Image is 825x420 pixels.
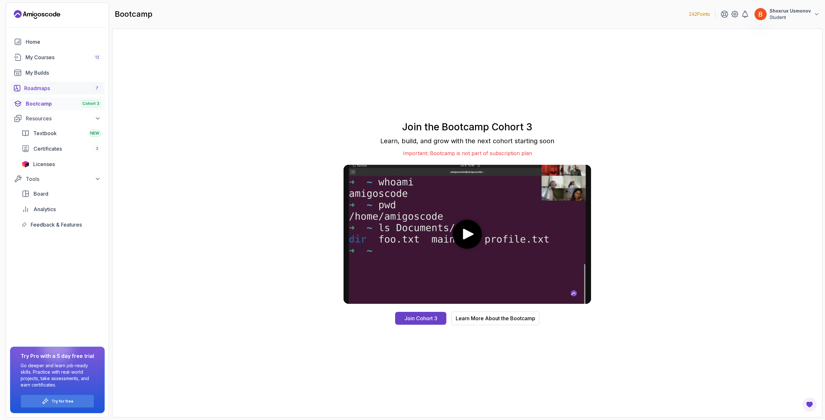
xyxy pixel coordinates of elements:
[26,38,101,46] div: Home
[26,100,101,107] div: Bootcamp
[14,9,60,20] a: Landing page
[689,11,710,17] p: 242 Points
[344,136,591,145] p: Learn, build, and grow with the next cohort starting soon
[395,312,446,325] button: Join Cohort 3
[33,129,57,137] span: Textbook
[770,14,811,21] p: Student
[34,205,56,213] span: Analytics
[25,53,101,61] div: My Courses
[754,8,767,20] img: user profile image
[25,69,101,77] div: My Builds
[456,314,535,322] div: Learn More About the Bootcamp
[21,395,94,408] button: Try for free
[24,84,101,92] div: Roadmaps
[451,312,539,325] button: Learn More About the Bootcamp
[754,8,820,21] button: user profile imageShoxrux UsmonovStudent
[34,145,62,153] span: Certificates
[90,131,99,136] span: NEW
[95,55,99,60] span: 12
[10,173,105,185] button: Tools
[21,362,94,388] p: Go deeper and learn job-ready skills. Practice with real-world projects, take assessments, and ea...
[404,314,437,322] div: Join Cohort 3
[10,97,105,110] a: bootcamp
[18,142,105,155] a: certificates
[18,203,105,216] a: analytics
[26,115,101,122] div: Resources
[18,127,105,140] a: textbook
[10,113,105,124] button: Resources
[31,221,82,229] span: Feedback & Features
[344,149,591,157] p: Important: Bootcamp is not part of subscription plan
[82,101,99,106] span: Cohort 3
[33,160,55,168] span: Licenses
[22,161,29,167] img: jetbrains icon
[10,35,105,48] a: home
[344,121,591,133] h1: Join the Bootcamp Cohort 3
[96,146,98,151] span: 3
[96,86,98,91] span: 7
[802,397,817,412] button: Open Feedback Button
[10,51,105,64] a: courses
[115,9,152,19] h2: bootcamp
[18,158,105,171] a: licenses
[18,218,105,231] a: feedback
[52,399,73,404] a: Try for free
[34,190,48,198] span: Board
[10,66,105,79] a: builds
[10,82,105,95] a: roadmaps
[26,175,101,183] div: Tools
[18,187,105,200] a: board
[770,8,811,14] p: Shoxrux Usmonov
